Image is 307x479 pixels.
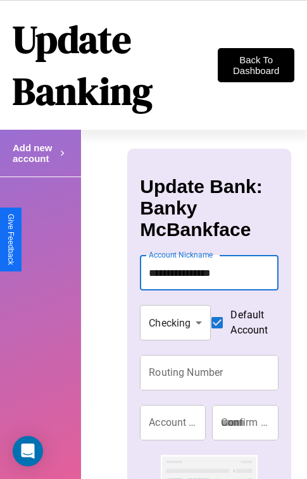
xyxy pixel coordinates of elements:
h3: Update Bank: Banky McBankface [140,176,278,240]
div: Checking [140,305,211,340]
h4: Add new account [13,142,57,164]
span: Default Account [230,308,268,338]
div: Open Intercom Messenger [13,436,43,466]
div: Give Feedback [6,214,15,265]
button: Back To Dashboard [218,48,294,82]
h1: Update Banking [13,13,218,117]
label: Account Nickname [149,249,213,260]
